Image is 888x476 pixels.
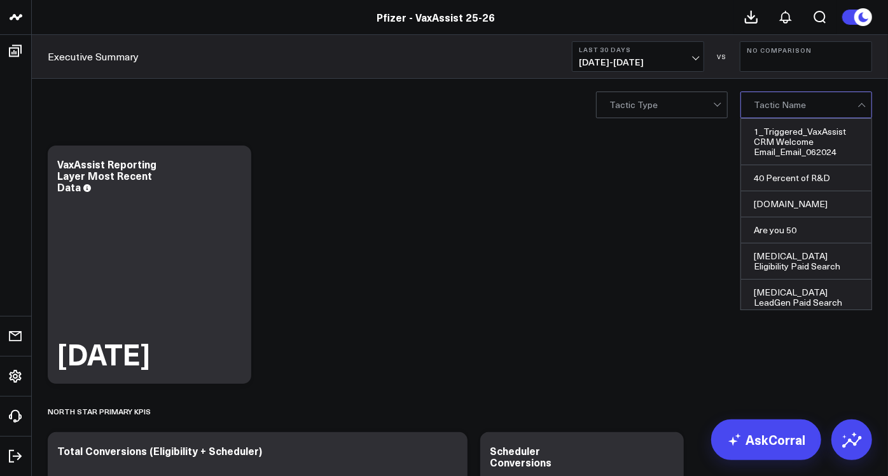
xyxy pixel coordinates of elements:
[711,419,821,460] a: AskCorral
[741,243,871,280] div: [MEDICAL_DATA] Eligibility Paid Search
[740,41,872,72] button: No Comparison
[579,57,697,67] span: [DATE] - [DATE]
[579,46,697,53] b: Last 30 Days
[377,10,496,24] a: Pfizer - VaxAssist 25-26
[741,191,871,217] div: [DOMAIN_NAME]
[741,119,871,165] div: 1_Triggered_VaxAssist CRM Welcome Email_Email_062024
[741,217,871,243] div: Are you 50
[747,46,865,54] b: No Comparison
[711,53,733,60] div: VS
[57,339,150,368] div: [DATE]
[741,280,871,316] div: [MEDICAL_DATA] LeadGen Paid Search
[57,157,156,194] div: VaxAssist Reporting Layer Most Recent Data
[57,444,262,458] div: Total Conversions (Eligibility + Scheduler)
[490,444,552,469] div: Scheduler Conversions
[741,165,871,191] div: 40 Percent of R&D
[572,41,704,72] button: Last 30 Days[DATE]-[DATE]
[48,397,151,426] div: North Star Primary KPIs
[48,50,139,64] a: Executive Summary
